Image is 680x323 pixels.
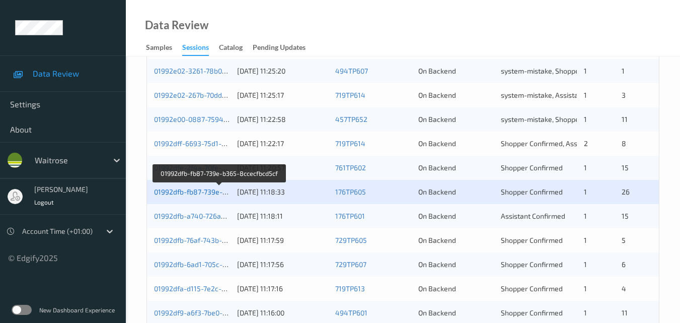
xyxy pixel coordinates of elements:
[418,284,494,294] div: On Backend
[584,212,587,220] span: 1
[335,308,367,317] a: 494TP601
[622,91,626,99] span: 3
[418,308,494,318] div: On Backend
[501,212,565,220] span: Assistant Confirmed
[335,115,367,123] a: 457TP652
[335,67,368,75] a: 494TP607
[335,284,365,293] a: 719TP613
[622,187,630,196] span: 26
[622,236,626,244] span: 5
[584,284,587,293] span: 1
[182,41,219,56] a: Sessions
[501,308,563,317] span: Shopper Confirmed
[146,41,182,55] a: Samples
[154,308,284,317] a: 01992df9-a6f3-7be0-b7c5-bf9f6700f8e5
[154,67,289,75] a: 01992e02-3261-78b0-afda-8c7dcd17e8ed
[418,163,494,173] div: On Backend
[622,67,625,75] span: 1
[418,235,494,245] div: On Backend
[622,308,628,317] span: 11
[145,20,208,30] div: Data Review
[584,308,587,317] span: 1
[237,187,328,197] div: [DATE] 11:18:33
[501,260,563,269] span: Shopper Confirmed
[237,211,328,221] div: [DATE] 11:18:11
[237,284,328,294] div: [DATE] 11:17:16
[335,236,367,244] a: 729TP605
[335,91,365,99] a: 719TP614
[154,236,288,244] a: 01992dfb-76af-743b-9329-19fb8a394332
[584,67,587,75] span: 1
[418,211,494,221] div: On Backend
[219,41,253,55] a: Catalog
[335,163,366,172] a: 761TP602
[237,260,328,270] div: [DATE] 11:17:56
[501,163,563,172] span: Shopper Confirmed
[182,42,209,56] div: Sessions
[154,115,292,123] a: 01992e00-0887-7594-8cca-99b7a9c6c586
[501,115,672,123] span: system-mistake, Shopper Confirmed, Unusual-Activity
[154,284,286,293] a: 01992dfa-d115-7e2c-82bd-8ac139cf57a6
[237,235,328,245] div: [DATE] 11:17:59
[237,114,328,124] div: [DATE] 11:22:58
[219,42,243,55] div: Catalog
[622,115,628,123] span: 11
[501,187,563,196] span: Shopper Confirmed
[584,91,587,99] span: 1
[584,163,587,172] span: 1
[237,139,328,149] div: [DATE] 11:22:17
[253,42,306,55] div: Pending Updates
[622,212,629,220] span: 15
[154,91,289,99] a: 01992e02-267b-70dd-abeb-51829fe4fb3c
[146,42,172,55] div: Samples
[418,114,494,124] div: On Backend
[584,187,587,196] span: 1
[237,163,328,173] div: [DATE] 11:20:57
[154,260,288,269] a: 01992dfb-6ad1-705c-a5f0-3d200255643c
[418,66,494,76] div: On Backend
[154,187,285,196] a: 01992dfb-fb87-739e-b365-8ccecfbcd5cf
[335,212,365,220] a: 176TP601
[501,236,563,244] span: Shopper Confirmed
[622,163,629,172] span: 15
[253,41,316,55] a: Pending Updates
[237,90,328,100] div: [DATE] 11:25:17
[335,260,366,269] a: 729TP607
[154,163,284,172] a: 01992dfe-2f4a-70fe-91c2-cd59f2a6f740
[237,308,328,318] div: [DATE] 11:16:00
[154,139,285,148] a: 01992dff-6693-75d1-b704-c47bf5b7fa92
[584,139,588,148] span: 2
[418,90,494,100] div: On Backend
[237,66,328,76] div: [DATE] 11:25:20
[418,260,494,270] div: On Backend
[418,139,494,149] div: On Backend
[154,212,291,220] a: 01992dfb-a740-726a-9245-15d5e8139d8e
[501,284,563,293] span: Shopper Confirmed
[335,187,366,196] a: 176TP605
[335,139,365,148] a: 719TP614
[622,260,626,269] span: 6
[501,139,630,148] span: Shopper Confirmed, Assistant Confirmed
[418,187,494,197] div: On Backend
[584,115,587,123] span: 1
[584,236,587,244] span: 1
[622,139,626,148] span: 8
[622,284,626,293] span: 4
[584,260,587,269] span: 1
